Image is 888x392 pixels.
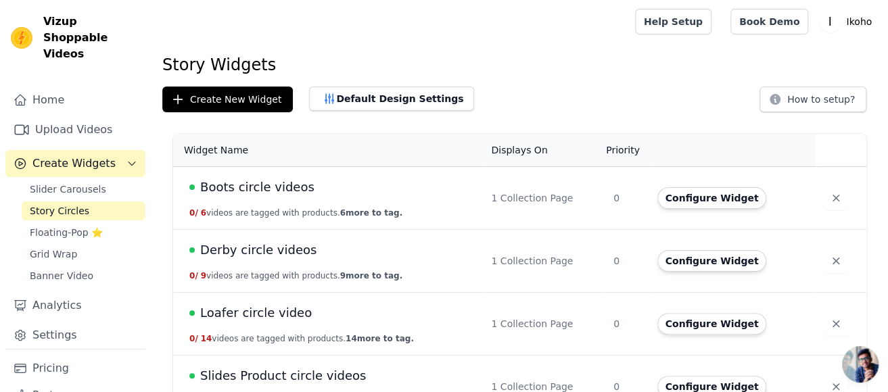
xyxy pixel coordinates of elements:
span: 14 more to tag. [346,334,414,343]
button: Configure Widget [657,187,767,209]
a: Open chat [842,346,879,383]
span: Floating-Pop ⭐ [30,226,103,239]
button: Delete widget [824,249,848,273]
text: I [828,15,832,28]
a: Floating-Pop ⭐ [22,223,145,242]
a: Book Demo [730,9,808,34]
span: Live Published [189,247,195,253]
span: 6 [201,208,206,218]
span: 0 / [189,208,198,218]
a: Pricing [5,355,145,382]
a: Slider Carousels [22,180,145,199]
p: Ikoho [841,9,877,34]
span: Banner Video [30,269,93,283]
div: 1 Collection Page [491,317,597,330]
h1: Story Widgets [162,54,877,76]
span: Vizup Shoppable Videos [43,14,140,62]
button: 0/ 14videos are tagged with products.14more to tag. [189,333,414,344]
span: 14 [201,334,212,343]
button: Configure Widget [657,250,767,272]
div: 1 Collection Page [491,254,597,268]
img: website_grey.svg [22,35,32,46]
button: Configure Widget [657,313,767,335]
a: Home [5,87,145,114]
span: Live Published [189,310,195,316]
span: 0 / [189,271,198,280]
img: Vizup [11,27,32,49]
td: 0 [605,293,649,356]
span: Live Published [189,185,195,190]
span: Grid Wrap [30,247,77,261]
a: Grid Wrap [22,245,145,264]
a: Settings [5,322,145,349]
button: Delete widget [824,186,848,210]
a: Upload Videos [5,116,145,143]
div: v 4.0.25 [38,22,66,32]
button: Delete widget [824,312,848,336]
span: 6 more to tag. [340,208,402,218]
span: Live Published [189,373,195,378]
img: tab_domain_overview_orange.svg [39,78,50,89]
img: logo_orange.svg [22,22,32,32]
span: 9 [201,271,206,280]
span: 0 / [189,334,198,343]
span: Boots circle videos [200,178,314,197]
div: 1 Collection Page [491,191,597,205]
div: Keywords by Traffic [151,80,223,89]
img: tab_keywords_by_traffic_grey.svg [137,78,147,89]
a: Banner Video [22,266,145,285]
button: Create New Widget [162,87,293,112]
button: How to setup? [760,87,866,112]
a: How to setup? [760,96,866,109]
span: Slides Product circle videos [200,366,366,385]
div: Domain Overview [54,80,121,89]
span: Loafer circle video [200,303,312,322]
span: Story Circles [30,204,89,218]
td: 0 [605,167,649,230]
button: Create Widgets [5,150,145,177]
div: Domain: [DOMAIN_NAME] [35,35,149,46]
span: Slider Carousels [30,182,106,196]
button: 0/ 9videos are tagged with products.9more to tag. [189,270,402,281]
span: 9 more to tag. [340,271,402,280]
th: Priority [605,134,649,167]
a: Analytics [5,292,145,319]
span: Derby circle videos [200,241,317,260]
a: Help Setup [635,9,711,34]
button: Default Design Settings [309,87,474,111]
a: Story Circles [22,201,145,220]
td: 0 [605,230,649,293]
th: Displays On [483,134,605,167]
button: 0/ 6videos are tagged with products.6more to tag. [189,207,402,218]
span: Create Widgets [32,155,116,172]
button: I Ikoho [819,9,877,34]
th: Widget Name [173,134,483,167]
